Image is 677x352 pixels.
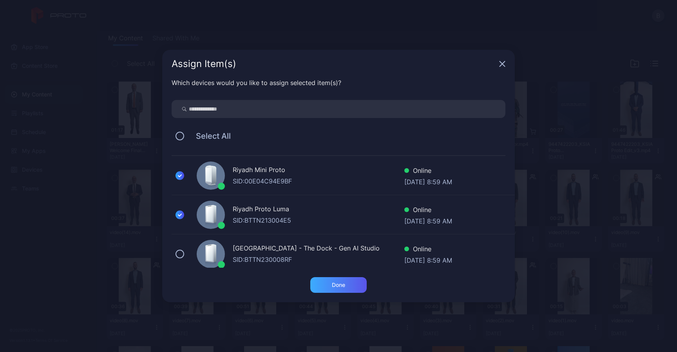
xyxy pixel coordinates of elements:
div: SID: BTTN213004E5 [233,216,404,225]
button: Done [310,277,367,293]
div: Online [404,166,452,177]
div: Assign Item(s) [172,59,496,69]
div: Riyadh Proto Luma [233,204,404,216]
div: [DATE] 8:59 AM [404,177,452,185]
div: Online [404,244,452,256]
div: [DATE] 8:59 AM [404,256,452,263]
div: SID: BTTN230008RF [233,255,404,264]
div: SID: 00E04C94E9BF [233,176,404,186]
div: Done [332,282,345,288]
div: [DATE] 8:59 AM [404,216,452,224]
div: Riyadh Mini Proto [233,165,404,176]
span: Select All [188,131,231,141]
div: Which devices would you like to assign selected item(s)? [172,78,505,87]
div: [GEOGRAPHIC_DATA] - The Dock - Gen AI Studio [233,243,404,255]
div: Online [404,205,452,216]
